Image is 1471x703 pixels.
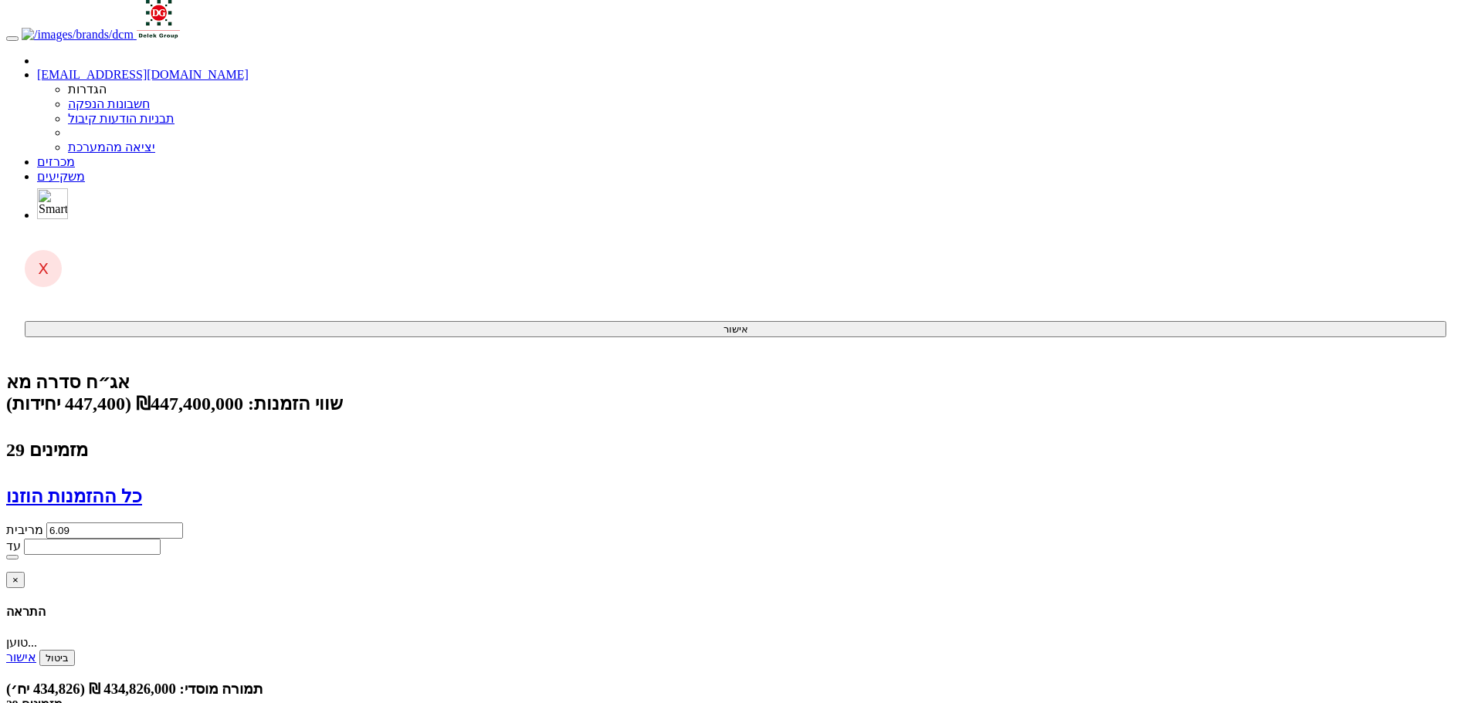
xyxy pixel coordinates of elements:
div: קבוצת דלק בעמ - עותק - אג״ח (סדרה מא) - הנפקה לציבור [6,371,1465,393]
h4: התראה [6,604,1465,619]
button: Close [6,572,25,588]
li: הגדרות [68,82,1465,96]
a: יציאה מהמערכת [68,140,155,154]
a: משקיעים [37,170,85,183]
img: SmartBull Logo [37,188,68,219]
a: תבניות הודעות קיבול [68,112,175,125]
div: שווי הזמנות: ₪447,400,000 (447,400 יחידות) [6,393,1465,414]
a: כל ההזמנות הוזנו [6,486,142,506]
span: × [12,574,19,586]
h4: 29 מזמינים [6,439,1465,461]
img: /images/brands/dcm [22,28,134,42]
label: מריבית [6,523,43,536]
a: חשבונות הנפקה [68,97,150,110]
a: [EMAIL_ADDRESS][DOMAIN_NAME] [37,68,249,81]
a: אישור [6,651,36,664]
div: תמורה מוסדי: 434,826,000 ₪ (434,826 יח׳) [6,681,1465,698]
a: מכרזים [37,155,75,168]
label: עד [6,539,21,553]
button: ביטול [39,650,75,666]
div: טוען... [6,635,1465,650]
button: אישור [25,321,1446,337]
span: X [38,259,49,278]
